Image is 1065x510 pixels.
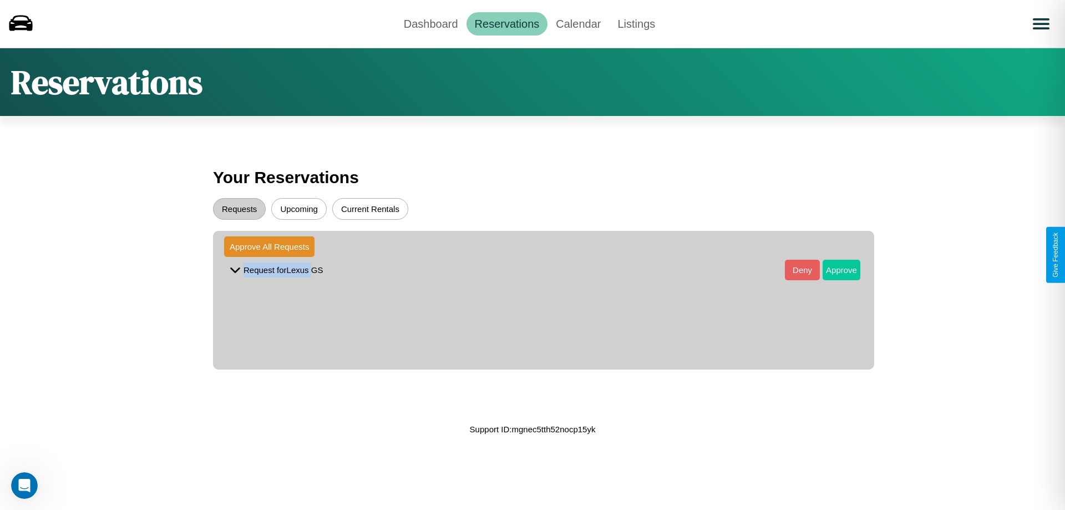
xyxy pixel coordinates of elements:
p: Support ID: mgnec5tth52nocp15yk [470,422,596,437]
button: Current Rentals [332,198,408,220]
a: Reservations [466,12,548,36]
div: Give Feedback [1052,233,1059,277]
button: Approve All Requests [224,236,315,257]
p: Request for Lexus GS [244,262,323,277]
button: Deny [785,260,820,280]
a: Listings [609,12,663,36]
button: Approve [823,260,860,280]
a: Dashboard [395,12,466,36]
iframe: Intercom live chat [11,472,38,499]
h1: Reservations [11,59,202,105]
a: Calendar [547,12,609,36]
button: Upcoming [271,198,327,220]
h3: Your Reservations [213,163,852,193]
button: Open menu [1026,8,1057,39]
button: Requests [213,198,266,220]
